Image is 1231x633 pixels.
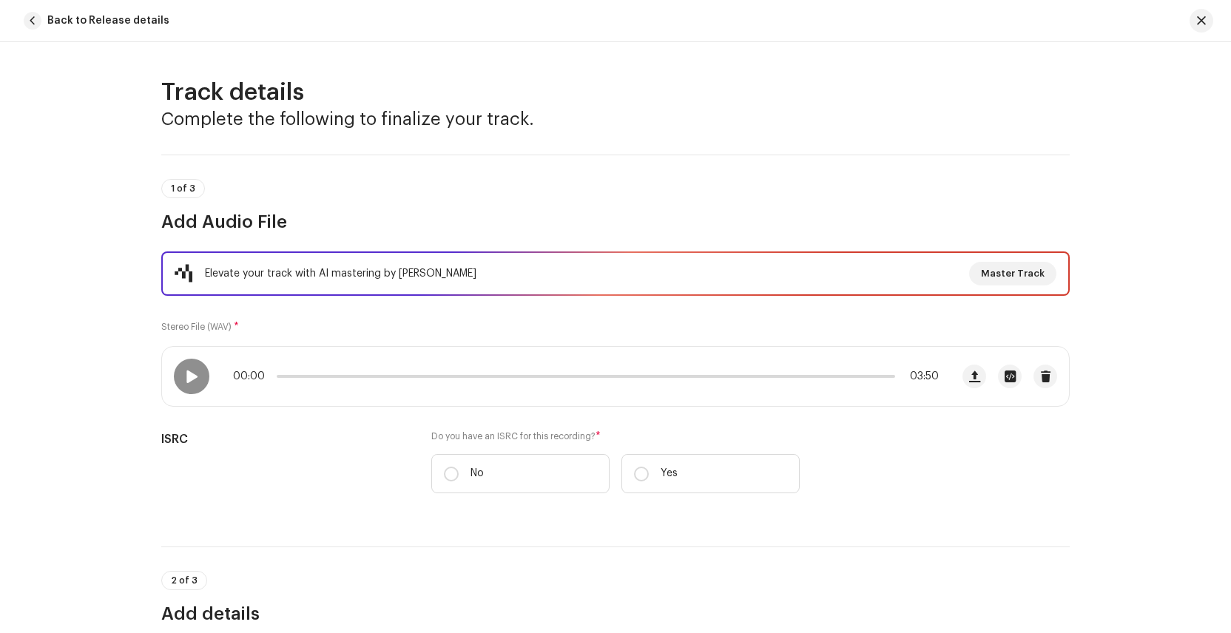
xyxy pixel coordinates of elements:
h5: ISRC [161,430,408,448]
h3: Add Audio File [161,210,1070,234]
p: Yes [661,466,678,481]
span: Master Track [981,259,1045,288]
span: 00:00 [233,370,271,382]
div: Elevate your track with AI mastering by [PERSON_NAME] [205,265,476,282]
h2: Track details [161,78,1070,107]
span: 03:50 [901,370,939,382]
button: Master Track [969,262,1056,285]
h3: Complete the following to finalize your track. [161,107,1070,131]
p: No [471,466,484,481]
h3: Add details [161,602,1070,626]
label: Do you have an ISRC for this recording? [431,430,800,442]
